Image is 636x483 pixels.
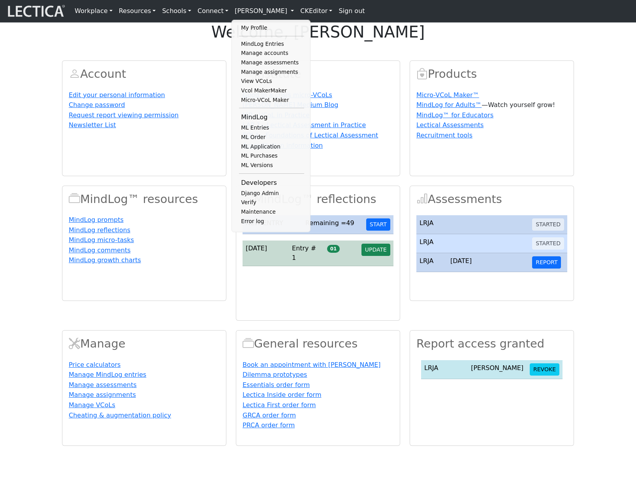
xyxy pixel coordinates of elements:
[69,246,131,254] a: MindLog comments
[239,207,304,217] a: Maintenance
[530,363,559,376] button: REVOKE
[239,77,304,86] a: View VCoLs
[416,192,567,206] h2: Assessments
[69,401,115,409] a: Manage VCoLs
[416,91,479,99] a: Micro-VCoL Maker™
[69,391,136,398] a: Manage assignments
[416,337,567,351] h2: Report access granted
[69,337,80,350] span: Manage
[69,91,165,99] a: Edit your personal information
[239,133,304,142] a: ML Order
[416,132,472,139] a: Recruitment tools
[69,192,220,206] h2: MindLog™ resources
[69,381,137,389] a: Manage assessments
[416,67,428,81] span: Products
[302,215,363,234] td: Remaining =
[346,219,354,227] span: 49
[416,67,567,81] h2: Products
[471,363,523,373] div: [PERSON_NAME]
[69,361,120,368] a: Price calculators
[69,67,80,81] span: Account
[327,245,340,253] span: 01
[239,198,304,207] a: Verify
[243,337,393,351] h2: General resources
[450,257,472,265] span: [DATE]
[69,216,124,224] a: MindLog prompts
[239,177,304,189] li: Developers
[239,111,304,123] li: MindLog
[335,3,368,19] a: Sign out
[69,412,171,419] a: Cheating & augmentation policy
[297,3,335,19] a: CKEditor
[116,3,159,19] a: Resources
[239,151,304,161] a: ML Purchases
[416,234,447,253] td: LRJA
[239,189,304,198] a: Django Admin
[239,49,304,58] a: Manage accounts
[72,3,116,19] a: Workplace
[239,86,304,96] a: Vcol MakerMaker
[416,253,447,272] td: LRJA
[239,142,304,152] a: ML Application
[159,3,194,19] a: Schools
[243,192,393,206] h2: MindLog™ reflections
[416,100,567,110] p: —Watch yourself grow!
[421,360,468,379] td: LRJA
[69,371,146,378] a: Manage MindLog entries
[243,371,307,378] a: Dilemma prototypes
[246,244,267,252] span: [DATE]
[366,218,390,231] button: START
[243,412,296,419] a: GRCA order form
[416,215,447,234] td: LRJA
[69,101,125,109] a: Change password
[243,391,321,398] a: Lectica Inside order form
[416,192,428,206] span: Assessments
[69,236,134,244] a: MindLog micro-tasks
[243,67,393,81] h2: Institute
[69,111,179,119] a: Request report viewing permission
[239,23,304,226] ul: [PERSON_NAME]
[243,337,254,350] span: Resources
[289,241,324,266] td: Entry # 1
[239,161,304,170] a: ML Versions
[416,121,484,129] a: Lectical Assessments
[243,381,310,389] a: Essentials order form
[69,226,130,234] a: MindLog reflections
[239,68,304,77] a: Manage assignments
[365,246,387,253] span: UPDATE
[69,192,80,206] span: MindLog™ resources
[69,121,116,129] a: Newsletter List
[231,3,297,19] a: [PERSON_NAME]
[416,111,493,119] a: MindLog™ for Educators
[416,101,482,109] a: MindLog for Adults™
[239,39,304,49] a: MindLog Entries
[361,244,390,256] button: UPDATE
[239,123,304,133] a: ML Entries
[239,96,304,105] a: Micro-VCoL Maker
[69,256,141,264] a: MindLog growth charts
[532,256,561,269] button: REPORT
[69,337,220,351] h2: Manage
[239,217,304,226] a: Error log
[243,361,381,368] a: Book an appointment with [PERSON_NAME]
[194,3,231,19] a: Connect
[243,421,295,429] a: PRCA order form
[6,4,65,19] img: lecticalive
[239,23,304,33] a: My Profile
[239,58,304,68] a: Manage assessments
[69,67,220,81] h2: Account
[243,401,316,409] a: Lectica First order form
